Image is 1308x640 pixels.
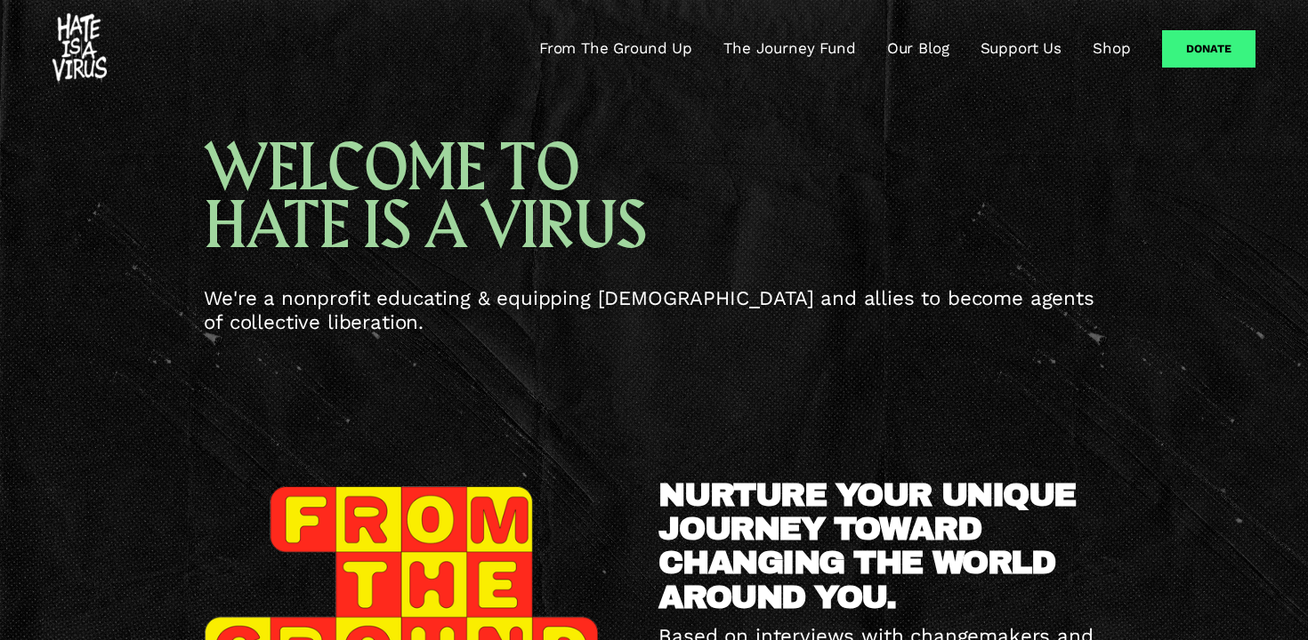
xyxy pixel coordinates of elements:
[539,38,692,60] a: From The Ground Up
[1093,38,1130,60] a: Shop
[887,38,949,60] a: Our Blog
[52,13,107,84] img: #HATEISAVIRUS
[981,38,1062,60] a: Support Us
[658,477,1085,615] strong: NURTURE YOUR UNIQUE JOURNEY TOWARD CHANGING THE WORLD AROUND YOU.
[1162,30,1256,68] a: Donate
[204,286,1101,333] span: We're a nonprofit educating & equipping [DEMOGRAPHIC_DATA] and allies to become agents of collect...
[204,127,646,268] span: WELCOME TO HATE IS A VIRUS
[723,38,855,60] a: The Journey Fund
